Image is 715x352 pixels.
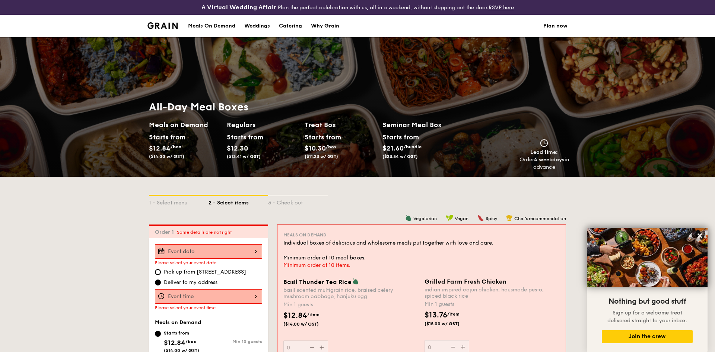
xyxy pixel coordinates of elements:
[587,228,708,287] img: DSC07876-Edit02-Large.jpeg
[694,230,706,242] button: Close
[171,144,181,149] span: /box
[538,139,550,147] img: icon-clock.2db775ea.svg
[305,132,338,143] div: Starts from
[149,196,209,207] div: 1 - Select menu
[425,287,560,299] div: indian inspired cajun chicken, housmade pesto, spiced black rice
[283,287,419,300] div: basil scented multigrain rice, braised celery mushroom cabbage, hanjuku egg
[155,289,262,304] input: Event time
[227,132,260,143] div: Starts from
[382,144,404,152] span: $21.60
[240,15,274,37] a: Weddings
[227,154,261,159] span: ($13.41 w/ GST)
[155,319,201,326] span: Meals on Demand
[268,196,328,207] div: 3 - Check out
[608,297,686,306] span: Nothing but good stuff
[489,4,514,11] a: RSVP here
[227,120,299,130] h2: Regulars
[283,278,352,285] span: Basil Thunder Tea Rice
[201,3,276,12] h4: A Virtual Wedding Affair
[413,216,437,221] span: Vegetarian
[425,278,506,285] span: Grilled Farm Fresh Chicken
[305,144,326,152] span: $10.30
[149,154,184,159] span: ($14.00 w/ GST)
[149,100,460,114] h1: All-Day Meal Boxes
[519,156,569,171] div: Order in advance
[455,216,468,221] span: Vegan
[305,120,376,130] h2: Treat Box
[307,312,320,317] span: /item
[486,216,497,221] span: Spicy
[425,311,447,320] span: $13.76
[543,15,568,37] a: Plan now
[283,311,307,320] span: $12.84
[382,120,460,130] h2: Seminar Meal Box
[155,244,262,259] input: Event date
[244,15,270,37] div: Weddings
[227,144,248,152] span: $12.30
[188,15,235,37] div: Meals On Demand
[177,230,232,235] span: Some details are not right
[405,214,412,221] img: icon-vegetarian.fe4039eb.svg
[164,339,185,347] span: $12.84
[326,144,337,149] span: /box
[155,229,177,235] span: Order 1
[149,120,221,130] h2: Meals on Demand
[382,154,418,159] span: ($23.54 w/ GST)
[477,214,484,221] img: icon-spicy.37a8142b.svg
[446,214,453,221] img: icon-vegan.f8ff3823.svg
[311,15,339,37] div: Why Grain
[209,196,268,207] div: 2 - Select items
[147,22,178,29] a: Logotype
[382,132,419,143] div: Starts from
[352,278,359,285] img: icon-vegetarian.fe4039eb.svg
[607,310,687,324] span: Sign up for a welcome treat delivered straight to your inbox.
[184,15,240,37] a: Meals On Demand
[283,301,419,309] div: Min 1 guests
[425,321,475,327] span: ($15.00 w/ GST)
[447,311,460,317] span: /item
[274,15,306,37] a: Catering
[306,15,344,37] a: Why Grain
[305,154,338,159] span: ($11.23 w/ GST)
[164,268,246,276] span: Pick up from [STREET_ADDRESS]
[155,269,161,275] input: Pick up from [STREET_ADDRESS]
[404,144,422,149] span: /bundle
[149,144,171,152] span: $12.84
[155,331,161,337] input: Starts from$12.84/box($14.00 w/ GST)Min 10 guests
[209,339,262,344] div: Min 10 guests
[143,3,572,12] div: Plan the perfect celebration with us, all in a weekend, without stepping out the door.
[602,330,693,343] button: Join the crew
[425,301,560,308] div: Min 1 guests
[164,330,199,336] div: Starts from
[147,22,178,29] img: Grain
[534,156,565,163] strong: 4 weekdays
[155,280,161,285] input: Deliver to my address
[185,339,196,344] span: /box
[283,239,560,262] div: Individual boxes of delicious and wholesome meals put together with love and care. Minimum order ...
[283,262,560,269] div: Minimum order of 10 items.
[155,260,262,265] div: Please select your event date
[283,321,334,327] span: ($14.00 w/ GST)
[149,132,182,143] div: Starts from
[283,232,327,238] span: Meals on Demand
[279,15,302,37] div: Catering
[164,279,217,286] span: Deliver to my address
[506,214,513,221] img: icon-chef-hat.a58ddaea.svg
[514,216,566,221] span: Chef's recommendation
[530,149,558,155] span: Lead time:
[155,305,216,310] span: Please select your event time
